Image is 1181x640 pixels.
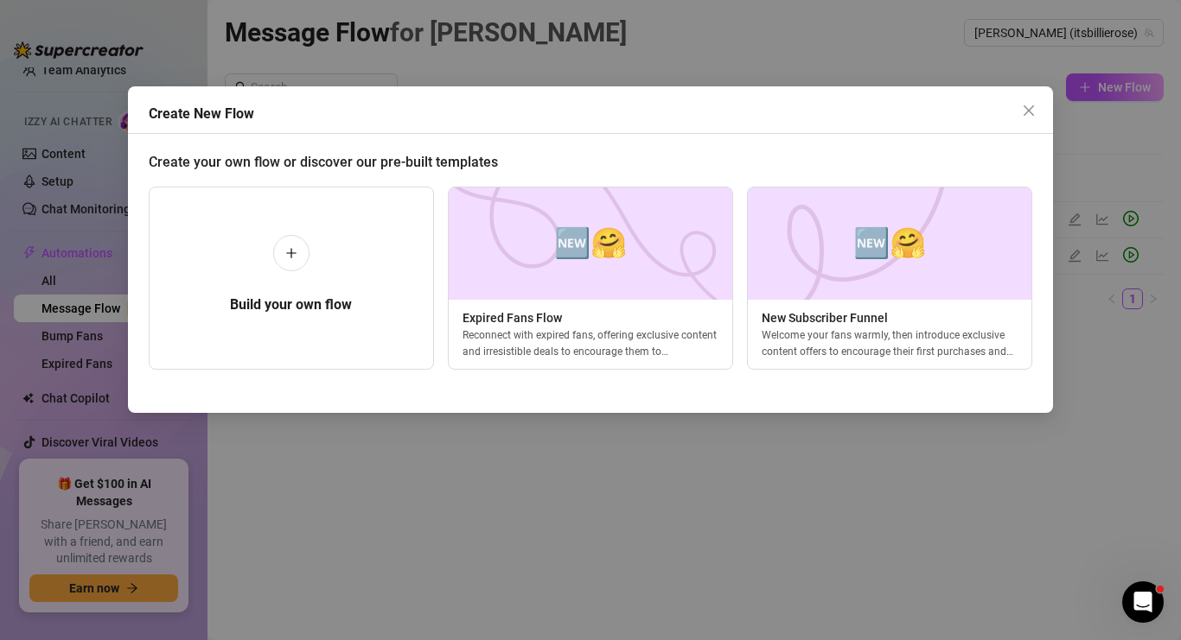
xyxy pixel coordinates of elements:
span: Close [1015,104,1043,117]
span: close [1022,104,1036,117]
span: New Subscriber Funnel [748,308,1031,327]
span: plus [285,247,297,259]
div: Reconnect with expired fans, offering exclusive content and irresistible deals to encourage them ... [449,327,732,358]
span: Expired Fans Flow [449,308,732,327]
div: Create New Flow [149,104,1053,124]
button: Close [1015,97,1043,124]
div: Welcome your fans warmly, then introduce exclusive content offers to encourage their first purcha... [748,327,1031,358]
span: 🆕🤗 [554,220,627,266]
span: 🆕🤗 [853,220,926,266]
span: Create your own flow or discover our pre-built templates [149,154,498,170]
iframe: Intercom live chat [1122,581,1164,623]
h5: Build your own flow [230,295,352,315]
